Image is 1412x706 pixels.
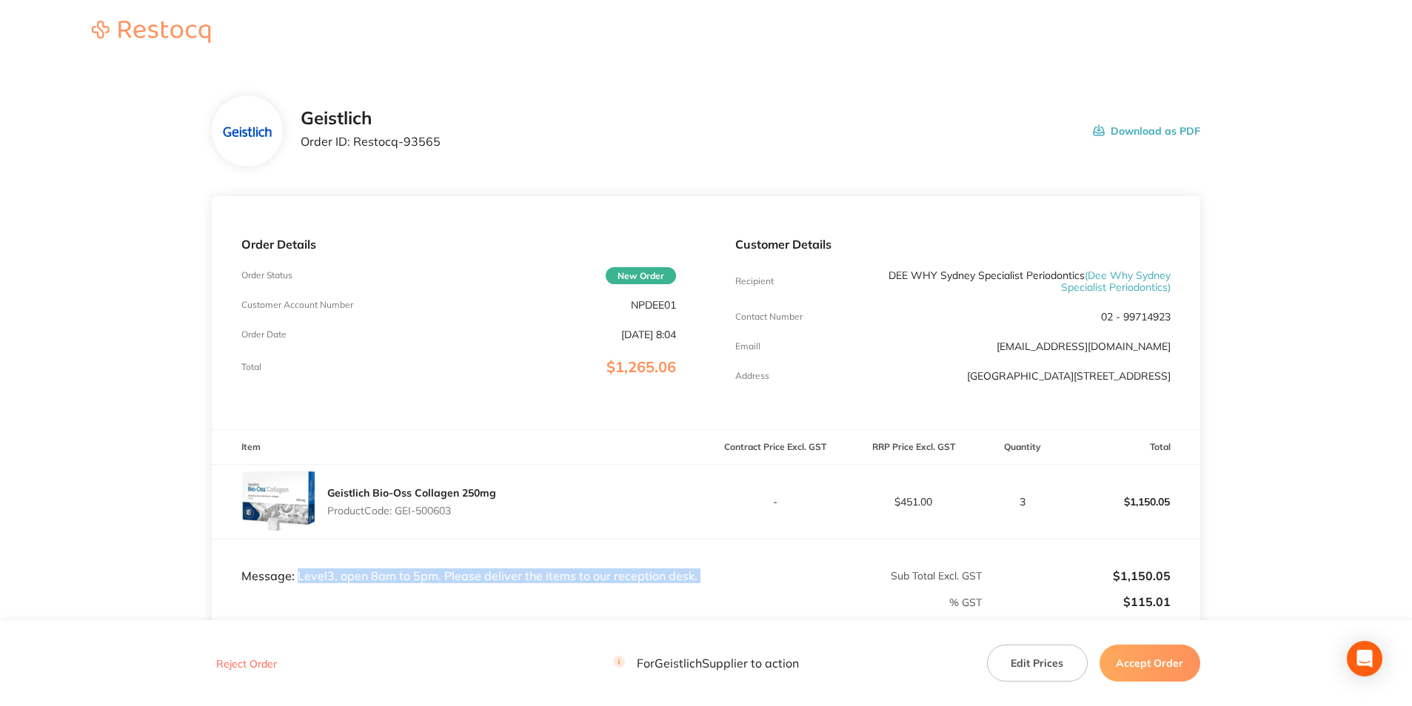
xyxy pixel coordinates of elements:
p: Customer Details [735,238,1170,251]
p: Customer Account Number [241,300,353,310]
th: Total [1062,430,1200,465]
p: NPDEE01 [631,299,676,311]
p: $1,150.05 [983,569,1171,582]
a: Restocq logo [77,21,225,45]
p: $115.01 [983,595,1171,608]
p: [GEOGRAPHIC_DATA][STREET_ADDRESS] [967,370,1171,382]
td: Message: Level3, open 8am to 5pm. Please deliver the items to our reception desk. [212,539,706,584]
button: Reject Order [212,657,281,670]
h2: Geistlich [301,108,441,129]
p: Order Date [241,329,287,340]
th: RRP Price Excl. GST [844,430,983,465]
p: Product Code: GEI-500603 [327,505,496,517]
p: 02 - 99714923 [1101,311,1171,323]
img: Restocq logo [77,21,225,43]
img: dmE5cGxzaw [223,107,271,155]
th: Quantity [983,430,1062,465]
span: $1,265.06 [606,357,676,376]
p: $1,150.05 [1063,484,1199,520]
p: Contact Number [735,312,803,322]
p: $451.00 [845,496,982,508]
p: Emaill [735,341,760,352]
p: Total [241,362,261,372]
th: Contract Price Excl. GST [706,430,844,465]
p: 3 [983,496,1061,508]
p: Order Status [241,270,292,280]
a: Geistlich Bio-Oss Collagen 250mg [327,486,496,500]
div: Open Intercom Messenger [1347,641,1382,676]
p: Address [735,371,769,381]
p: [DATE] 8:04 [621,329,676,340]
button: Edit Prices [987,645,1088,682]
p: For Geistlich Supplier to action [613,656,799,670]
span: New Order [606,267,676,284]
img: YTVpNTkzdA [241,465,315,539]
a: [EMAIL_ADDRESS][DOMAIN_NAME] [997,340,1171,353]
p: - [706,496,843,508]
th: Item [212,430,706,465]
p: % GST [213,596,982,608]
p: Sub Total Excl. GST [706,570,982,582]
button: Accept Order [1100,645,1200,682]
button: Download as PDF [1093,108,1200,154]
p: Recipient [735,276,774,286]
p: Order ID: Restocq- 93565 [301,135,441,148]
p: Order Details [241,238,676,251]
span: ( Dee Why Sydney Specialist Periodontics ) [1061,269,1171,294]
p: DEE WHY Sydney Specialist Periodontics [880,269,1171,293]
